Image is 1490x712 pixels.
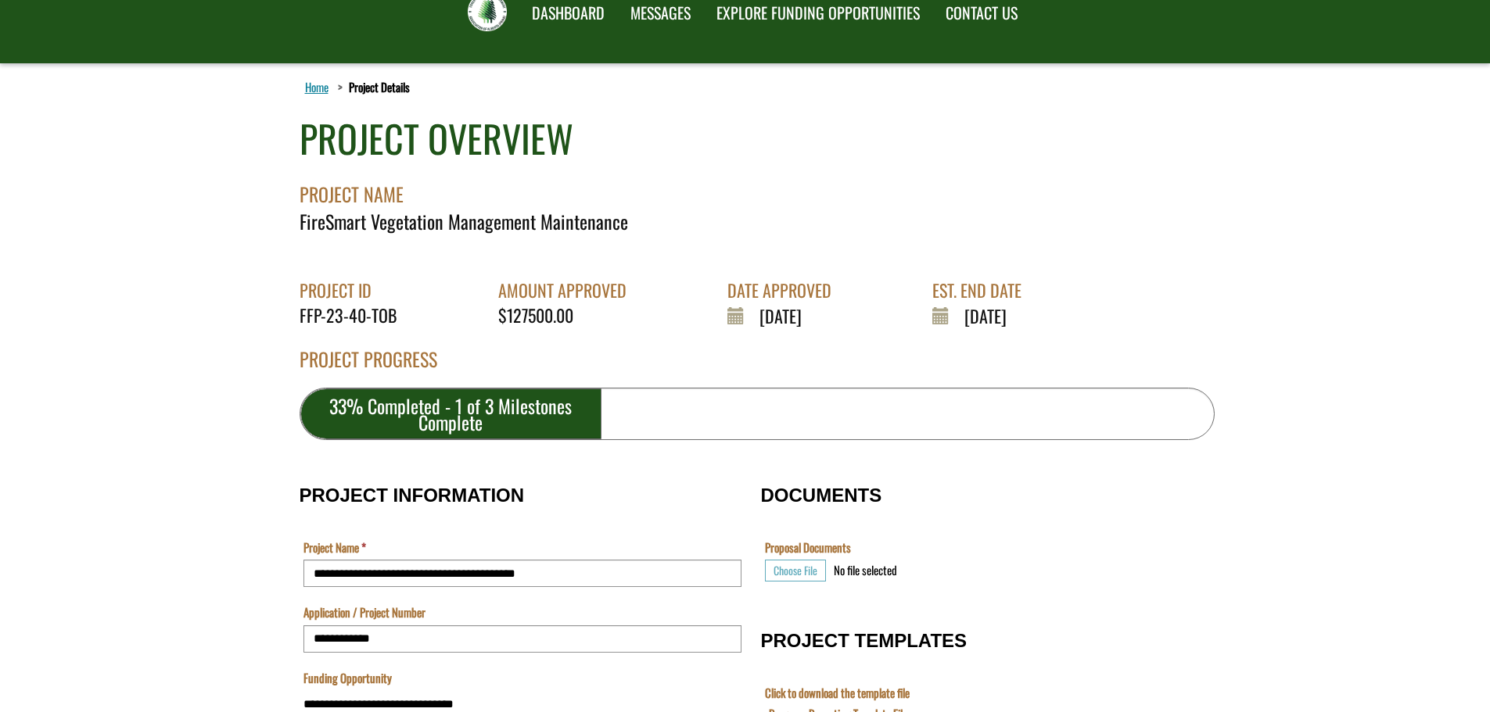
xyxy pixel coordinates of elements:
[303,539,366,556] label: Project Name
[300,388,601,439] div: 33% Completed - 1 of 3 Milestones Complete
[300,166,1215,208] div: PROJECT NAME
[300,112,573,166] div: PROJECT OVERVIEW
[4,72,16,88] div: ---
[765,560,826,581] button: Choose File for Proposal Documents
[303,560,741,587] input: Project Name
[4,125,16,141] div: ---
[932,278,1033,302] div: EST. END DATE
[300,208,1215,234] div: FireSmart Vegetation Management Maintenance
[303,604,425,621] label: Application / Project Number
[334,79,410,95] li: Project Details
[300,303,409,327] div: FFP-23-40-TOB
[761,485,1191,506] h3: DOCUMENTS
[303,670,392,686] label: Funding Opportunity
[498,303,638,327] div: $127500.00
[300,485,745,506] h3: PROJECT INFORMATION
[727,278,843,302] div: DATE APPROVED
[4,19,16,35] div: ---
[932,303,1033,328] div: [DATE]
[727,303,843,328] div: [DATE]
[4,106,92,123] label: File field for users to download amendment request template
[761,631,1191,651] h3: PROJECT TEMPLATES
[834,562,897,578] div: No file selected
[498,278,638,302] div: AMOUNT APPROVED
[302,77,332,97] a: Home
[765,539,851,556] label: Proposal Documents
[4,53,124,70] label: Final Reporting Template File
[765,685,910,701] label: Click to download the template file
[300,278,409,302] div: PROJECT ID
[300,345,1215,388] div: PROJECT PROGRESS
[761,469,1191,599] fieldset: DOCUMENTS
